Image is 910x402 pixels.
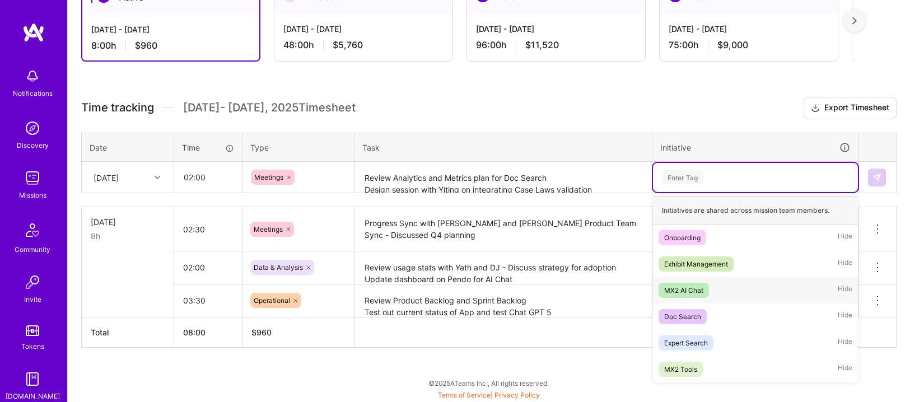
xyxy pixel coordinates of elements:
[811,102,820,114] i: icon Download
[838,335,852,350] span: Hide
[254,225,283,233] span: Meetings
[664,311,701,322] div: Doc Search
[660,141,851,154] div: Initiative
[254,296,290,305] span: Operational
[852,17,857,25] img: right
[525,39,559,51] span: $11,520
[24,293,41,305] div: Invite
[21,271,44,293] img: Invite
[174,317,242,347] th: 08:00
[664,337,708,349] div: Expert Search
[19,217,46,244] img: Community
[91,24,250,35] div: [DATE] - [DATE]
[662,169,703,186] div: Enter Tag
[21,65,44,87] img: bell
[17,139,49,151] div: Discovery
[283,23,444,35] div: [DATE] - [DATE]
[664,258,728,270] div: Exhibit Management
[183,101,356,115] span: [DATE] - [DATE] , 2025 Timesheet
[82,133,174,162] th: Date
[242,133,354,162] th: Type
[356,208,651,250] textarea: Progress Sync with [PERSON_NAME] and [PERSON_NAME] Product Team Sync - Discussed Q4 planning
[251,328,272,337] span: $ 960
[653,197,858,225] div: Initiatives are shared across mission team members.
[438,391,491,399] a: Terms of Service
[438,391,540,399] span: |
[155,175,160,180] i: icon Chevron
[476,23,636,35] div: [DATE] - [DATE]
[356,163,651,193] textarea: Review Analytics and Metrics plan for Doc Search Design session with Yiting on integrating Case L...
[182,142,234,153] div: Time
[67,369,910,397] div: © 2025 ATeams Inc., All rights reserved.
[175,162,241,192] input: HH:MM
[91,40,250,52] div: 8:00 h
[254,173,283,181] span: Meetings
[717,39,748,51] span: $9,000
[19,189,46,201] div: Missions
[838,362,852,377] span: Hide
[669,23,829,35] div: [DATE] - [DATE]
[82,317,174,347] th: Total
[669,39,829,51] div: 75:00 h
[664,284,703,296] div: MX2 AI Chat
[174,214,242,244] input: HH:MM
[6,390,60,402] div: [DOMAIN_NAME]
[838,230,852,245] span: Hide
[356,253,651,283] textarea: Review usage stats with Yath and DJ - Discuss strategy for adoption Update dashboard on Pendo for...
[91,216,165,228] div: [DATE]
[26,325,39,336] img: tokens
[804,97,897,119] button: Export Timesheet
[94,171,119,183] div: [DATE]
[494,391,540,399] a: Privacy Policy
[174,253,242,282] input: HH:MM
[664,232,701,244] div: Onboarding
[15,244,50,255] div: Community
[21,117,44,139] img: discovery
[135,40,157,52] span: $960
[21,340,44,352] div: Tokens
[838,283,852,298] span: Hide
[838,256,852,272] span: Hide
[838,309,852,324] span: Hide
[254,263,303,272] span: Data & Analysis
[21,167,44,189] img: teamwork
[21,368,44,390] img: guide book
[91,230,165,242] div: 8h
[283,39,444,51] div: 48:00 h
[22,22,45,43] img: logo
[872,173,881,182] img: Submit
[81,101,154,115] span: Time tracking
[354,133,652,162] th: Task
[333,39,363,51] span: $5,760
[664,363,697,375] div: MX2 Tools
[356,286,651,316] textarea: Review Product Backlog and Sprint Backlog Test out current status of App and test Chat GPT 5 Catc...
[476,39,636,51] div: 96:00 h
[174,286,242,315] input: HH:MM
[13,87,53,99] div: Notifications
